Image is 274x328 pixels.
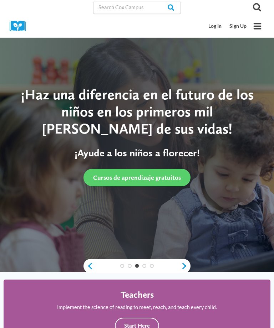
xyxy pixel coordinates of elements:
a: 1 [120,264,124,268]
button: Open menu [250,19,264,33]
nav: Secondary Mobile Navigation [205,20,250,33]
span: Cursos de aprendizaje gratuitos [93,174,181,181]
input: Search Cox Campus [93,1,181,14]
a: 4 [142,264,146,268]
a: 3 [135,264,139,268]
a: 5 [150,264,154,268]
p: ¡Ayude a los niños a florecer! [14,147,260,159]
a: Sign Up [225,20,250,33]
div: content slider buttons [83,259,191,273]
div: ¡Haz una diferencia en el futuro de los niños en los primeros mil [PERSON_NAME] de sus vidas! [14,86,260,137]
a: 2 [128,264,132,268]
p: Implement the science of reading to meet, reach, and teach every child. [57,303,217,311]
h4: Teachers [121,289,154,300]
a: Log In [205,20,226,33]
a: previous [83,262,93,270]
a: Cursos de aprendizaje gratuitos [83,169,191,186]
a: next [181,262,191,270]
img: Cox Campus [10,21,31,32]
